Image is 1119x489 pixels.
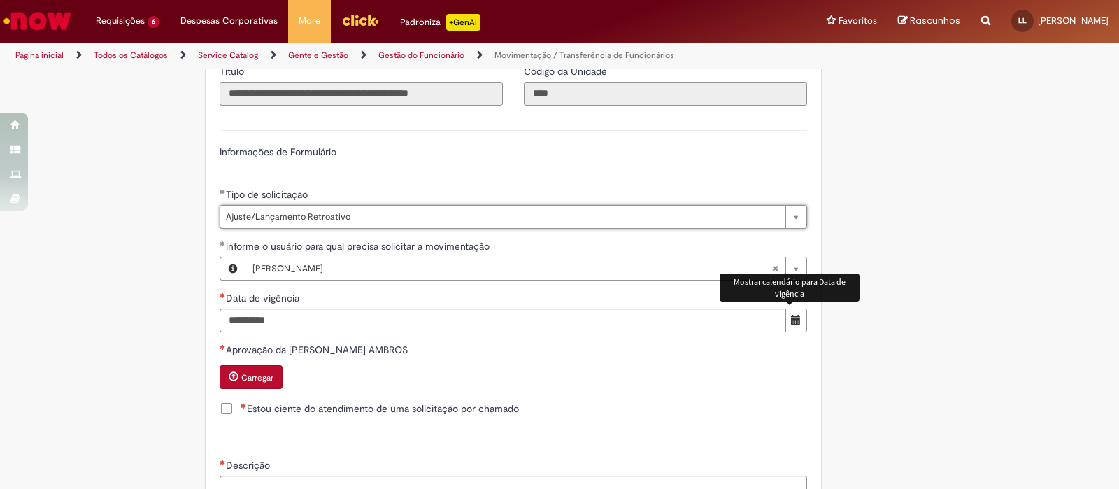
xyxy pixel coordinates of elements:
[148,16,159,28] span: 6
[494,50,674,61] a: Movimentação / Transferência de Funcionários
[220,241,226,246] span: Obrigatório Preenchido
[226,343,411,356] span: Aprovação da [PERSON_NAME] AMBROS
[785,309,807,332] button: Mostrar calendário para Data de vigência
[226,292,302,304] span: Data de vigência
[198,50,258,61] a: Service Catalog
[252,257,771,280] span: [PERSON_NAME]
[245,257,806,280] a: [PERSON_NAME]Limpar campo informe o usuário para qual precisa solicitar a movimentação
[839,14,877,28] span: Favoritos
[524,65,610,78] span: Somente leitura - Código da Unidade
[94,50,168,61] a: Todos os Catálogos
[910,14,960,27] span: Rascunhos
[378,50,464,61] a: Gestão do Funcionário
[96,14,145,28] span: Requisições
[10,43,736,69] ul: Trilhas de página
[220,460,226,465] span: Necessários
[220,257,245,280] button: informe o usuário para qual precisa solicitar a movimentação, Visualizar este registro Ariane Vie...
[220,82,503,106] input: Título
[720,274,860,302] div: Mostrar calendário para Data de vigência
[220,65,247,78] span: Somente leitura - Título
[220,365,283,389] button: Carregar anexo de Aprovação da LARISSA FONTENELLE AMBROS Required
[220,64,247,78] label: Somente leitura - Título
[220,292,226,298] span: Necessários
[226,206,778,228] span: Ajuste/Lançamento Retroativo
[220,146,336,158] label: Informações de Formulário
[220,344,226,350] span: Necessários
[524,82,807,106] input: Código da Unidade
[180,14,278,28] span: Despesas Corporativas
[220,309,786,332] input: Data de vigência
[241,403,247,409] span: Necessários
[898,15,960,28] a: Rascunhos
[446,14,480,31] p: +GenAi
[241,402,519,416] span: Estou ciente do atendimento de uma solicitação por chamado
[15,50,64,61] a: Página inicial
[299,14,320,28] span: More
[1,7,73,35] img: ServiceNow
[1018,16,1027,25] span: LL
[764,257,785,280] abbr: Limpar campo informe o usuário para qual precisa solicitar a movimentação
[524,64,610,78] label: Somente leitura - Código da Unidade
[400,14,480,31] div: Padroniza
[226,188,311,201] span: Tipo de solicitação
[220,189,226,194] span: Obrigatório Preenchido
[288,50,348,61] a: Gente e Gestão
[1038,15,1109,27] span: [PERSON_NAME]
[226,240,492,253] span: Necessários - informe o usuário para qual precisa solicitar a movimentação
[341,10,379,31] img: click_logo_yellow_360x200.png
[226,459,273,472] span: Descrição
[241,372,273,383] small: Carregar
